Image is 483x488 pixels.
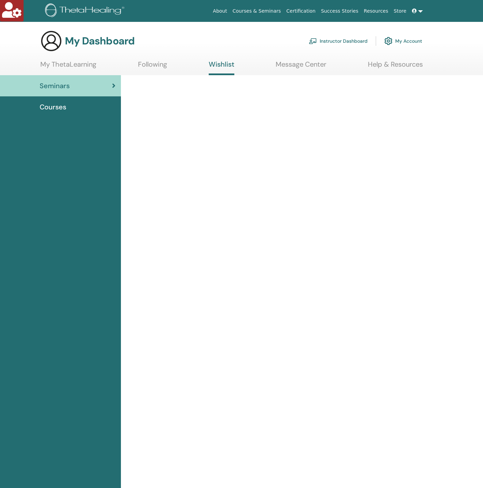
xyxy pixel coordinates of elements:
[284,5,318,17] a: Certification
[65,35,135,47] h3: My Dashboard
[309,38,317,44] img: chalkboard-teacher.svg
[138,60,167,73] a: Following
[384,33,422,49] a: My Account
[391,5,409,17] a: Store
[45,3,127,19] img: logo.png
[318,5,361,17] a: Success Stories
[361,5,391,17] a: Resources
[40,60,96,73] a: My ThetaLearning
[40,81,70,91] span: Seminars
[276,60,326,73] a: Message Center
[230,5,284,17] a: Courses & Seminars
[209,60,234,75] a: Wishlist
[40,102,66,112] span: Courses
[40,30,62,52] img: generic-user-icon.jpg
[368,60,423,73] a: Help & Resources
[384,35,392,47] img: cog.svg
[210,5,230,17] a: About
[309,33,368,49] a: Instructor Dashboard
